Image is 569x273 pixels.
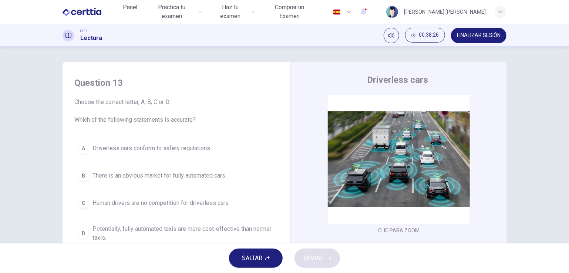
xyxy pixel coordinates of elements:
[262,1,317,23] button: Comprar un Examen
[92,171,226,180] span: There is an obvious market for fully automated cars.
[74,221,279,246] button: DPotentially, fully automated taxis are more cost-effective than normal taxis.
[404,7,486,16] div: [PERSON_NAME] [PERSON_NAME]
[242,253,262,263] span: SALTAR
[265,3,314,21] span: Comprar un Examen
[457,33,501,38] span: FINALIZAR SESIÓN
[123,3,138,12] span: Panel
[74,194,279,212] button: CHuman drivers are no competition for driverless cars.
[332,9,341,15] img: es
[92,144,211,153] span: Driverless cars conform to safety regulations.
[63,4,101,19] img: CERTTIA logo
[78,170,90,182] div: B
[118,1,142,23] a: Panel
[384,28,399,43] div: Silenciar
[74,98,279,124] span: Choose the correct letter, A, B, C or D. Which of the following statements is accurate?
[386,6,398,18] img: Profile picture
[145,1,206,23] button: Practica tu examen
[92,199,230,208] span: Human drivers are no competition for driverless cars.
[78,227,90,239] div: D
[419,32,439,38] span: 00:38:26
[74,166,279,185] button: BThere is an obvious market for fully automated cars.
[80,28,88,34] span: CET1
[74,139,279,158] button: ADriverless cars conform to safety regulations.
[78,197,90,209] div: C
[63,4,118,19] a: CERTTIA logo
[118,1,142,14] button: Panel
[80,34,102,43] h1: Lectura
[148,3,196,21] span: Practica tu examen
[74,77,279,89] h4: Question 13
[78,142,90,154] div: A
[405,28,445,43] button: 00:38:26
[208,1,258,23] button: Haz tu examen
[92,225,275,242] span: Potentially, fully automated taxis are more cost-effective than normal taxis.
[405,28,445,43] div: Ocultar
[211,3,249,21] span: Haz tu examen
[451,28,506,43] button: FINALIZAR SESIÓN
[229,249,283,268] button: SALTAR
[367,74,428,86] h4: Driverless cars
